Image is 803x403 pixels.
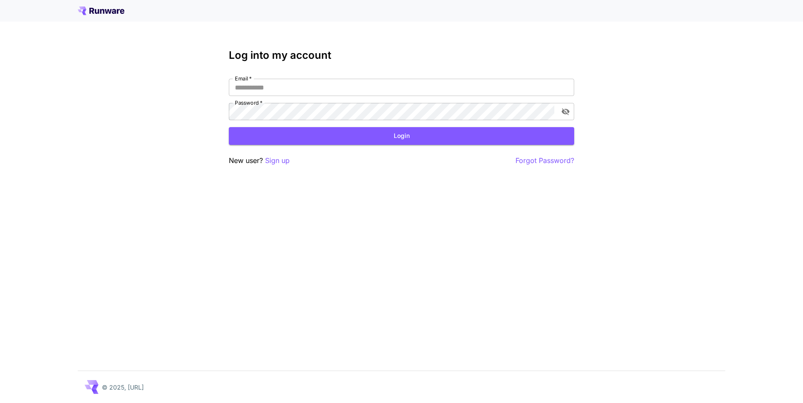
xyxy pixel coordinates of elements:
[229,127,574,145] button: Login
[229,49,574,61] h3: Log into my account
[235,99,262,106] label: Password
[265,155,290,166] button: Sign up
[515,155,574,166] button: Forgot Password?
[235,75,252,82] label: Email
[558,104,573,119] button: toggle password visibility
[229,155,290,166] p: New user?
[102,383,144,392] p: © 2025, [URL]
